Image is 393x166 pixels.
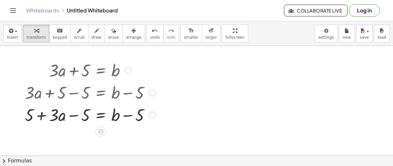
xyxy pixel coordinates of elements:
button: arrange [122,25,145,42]
span: erase [108,35,119,40]
button: save [356,25,373,42]
span: undo [150,35,160,40]
button: undoundo [146,25,163,42]
i: redo [168,27,174,35]
button: redoredo [163,25,179,42]
button: settings [315,25,338,42]
span: settings [318,35,334,40]
span: larger [205,35,217,40]
i: keyboard [57,27,63,35]
button: erase [104,25,122,42]
button: format_sizelarger [202,25,220,42]
button: Collaborate Live [284,5,347,16]
button: format_sizesmaller [180,25,202,42]
span: fullscreen [225,35,244,40]
button: load [374,25,390,42]
button: insert [3,25,22,42]
span: smaller [184,35,198,40]
span: arrange [126,35,141,40]
a: Whiteboards [26,7,59,14]
span: Collaborate Live [290,8,342,13]
i: format_size [188,27,194,35]
span: new [343,35,351,40]
button: Log in [349,4,380,17]
div: Apply the same math to both sides of the equation [95,126,106,137]
span: draw [92,35,102,40]
button: new [339,25,355,42]
button: fullscreen [222,25,248,42]
i: format_size [208,27,214,35]
span: redo [167,35,176,40]
span: load [378,35,386,40]
span: save [360,35,369,40]
span: transform [27,35,46,40]
button: scrub [70,25,88,42]
span: keypad [53,35,67,40]
button: transform [23,25,49,42]
button: draw [88,25,105,42]
span: insert [7,35,18,40]
button: Toggle navigation [8,5,18,16]
i: undo [152,27,158,35]
button: keyboardkeypad [49,25,71,42]
span: scrub [74,35,85,40]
